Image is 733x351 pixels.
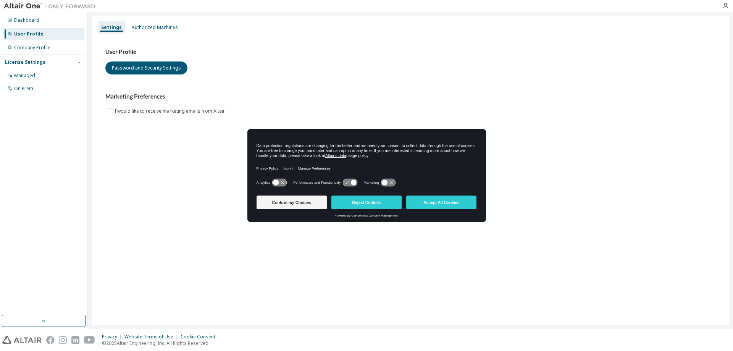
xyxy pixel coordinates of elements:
[124,334,181,340] div: Website Terms of Use
[4,2,99,10] img: Altair One
[115,107,226,116] label: I would like to receive marketing emails from Altair
[14,45,50,51] div: Company Profile
[102,340,220,346] p: © 2025 Altair Engineering, Inc. All Rights Reserved.
[14,31,44,37] div: User Profile
[132,24,178,31] div: Authorized Machines
[105,93,715,100] h3: Marketing Preferences
[14,17,39,23] div: Dashboard
[84,336,95,344] img: youtube.svg
[181,334,220,340] div: Cookie Consent
[14,86,33,92] div: On Prem
[101,24,122,31] div: Settings
[46,336,54,344] img: facebook.svg
[5,59,45,65] div: License Settings
[71,336,79,344] img: linkedin.svg
[14,73,35,79] div: Managed
[59,336,67,344] img: instagram.svg
[2,336,42,344] img: altair_logo.svg
[105,48,715,56] h3: User Profile
[105,61,187,74] button: Password and Security Settings
[102,334,124,340] div: Privacy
